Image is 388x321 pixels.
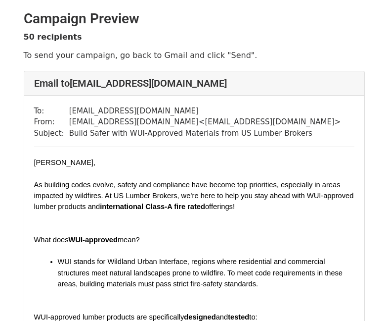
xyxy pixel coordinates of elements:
span: tested [228,313,249,321]
span: and [216,313,228,321]
span: designed [184,313,216,321]
span: [PERSON_NAME], [34,159,96,166]
td: From: [34,116,69,128]
span: WUI-approved [69,236,118,244]
td: Subject: [34,128,69,139]
td: To: [34,106,69,117]
strong: 50 recipients [24,32,82,42]
span: WUI-approved lumber products are specifically [34,313,184,321]
td: Build Safer with WUI-Approved Materials from US Lumber Brokers [69,128,341,139]
td: [EMAIL_ADDRESS][DOMAIN_NAME] [69,106,341,117]
span: to: [249,313,257,321]
span: mean? [118,236,140,244]
p: To send your campaign, go back to Gmail and click "Send". [24,50,365,60]
span: As building codes evolve, safety and compliance have become top priorities, especially in areas i... [34,181,356,211]
td: [EMAIL_ADDRESS][DOMAIN_NAME] < [EMAIL_ADDRESS][DOMAIN_NAME] > [69,116,341,128]
span: international Class-A fire rated [100,203,205,211]
span: offerings! [205,203,235,211]
h4: Email to [EMAIL_ADDRESS][DOMAIN_NAME] [34,77,354,89]
span: What does [34,236,69,244]
span: WUI stands for Wildland Urban Interface, regions where residential and commercial structures meet... [58,258,345,287]
h2: Campaign Preview [24,10,365,27]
